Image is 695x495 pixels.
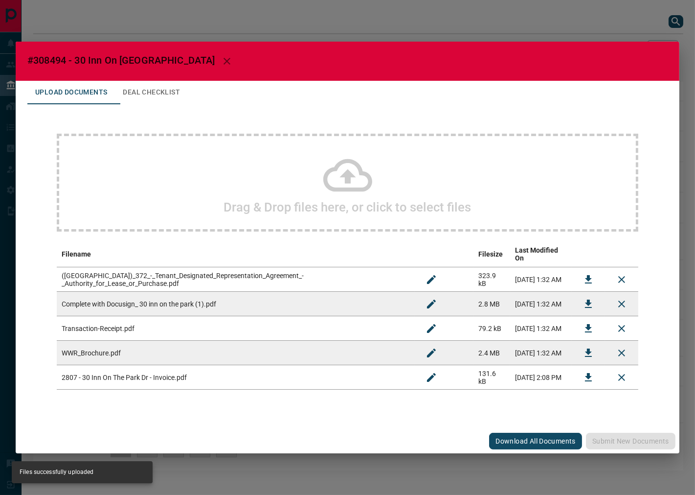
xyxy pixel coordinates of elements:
[605,241,638,267] th: delete file action column
[420,341,443,365] button: Rename
[473,341,510,365] td: 2.4 MB
[27,81,115,104] button: Upload Documents
[510,316,572,341] td: [DATE] 1:32 AM
[420,268,443,291] button: Rename
[27,54,215,66] span: #308494 - 30 Inn On [GEOGRAPHIC_DATA]
[115,81,188,104] button: Deal Checklist
[420,292,443,316] button: Rename
[57,341,415,365] td: WWR_Brochure.pdf
[610,292,633,316] button: Remove File
[610,366,633,389] button: Remove File
[473,267,510,292] td: 323.9 kB
[489,433,582,449] button: Download All Documents
[473,365,510,390] td: 131.6 kB
[577,292,600,316] button: Download
[420,366,443,389] button: Rename
[577,317,600,340] button: Download
[473,292,510,316] td: 2.8 MB
[57,365,415,390] td: 2807 - 30 Inn On The Park Dr - Invoice.pdf
[572,241,605,267] th: download action column
[57,316,415,341] td: Transaction-Receipt.pdf
[415,241,473,267] th: edit column
[510,365,572,390] td: [DATE] 2:08 PM
[473,241,510,267] th: Filesize
[510,341,572,365] td: [DATE] 1:32 AM
[610,317,633,340] button: Remove File
[57,134,638,232] div: Drag & Drop files here, or click to select files
[20,464,93,480] div: Files successfully uploaded
[57,241,415,267] th: Filename
[577,366,600,389] button: Download
[510,267,572,292] td: [DATE] 1:32 AM
[224,200,471,214] h2: Drag & Drop files here, or click to select files
[57,292,415,316] td: Complete with Docusign_ 30 inn on the park (1).pdf
[473,316,510,341] td: 79.2 kB
[510,241,572,267] th: Last Modified On
[610,268,633,291] button: Remove File
[577,268,600,291] button: Download
[510,292,572,316] td: [DATE] 1:32 AM
[610,341,633,365] button: Remove File
[57,267,415,292] td: ([GEOGRAPHIC_DATA])_372_-_Tenant_Designated_Representation_Agreement_-_Authority_for_Lease_or_Pur...
[420,317,443,340] button: Rename
[577,341,600,365] button: Download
